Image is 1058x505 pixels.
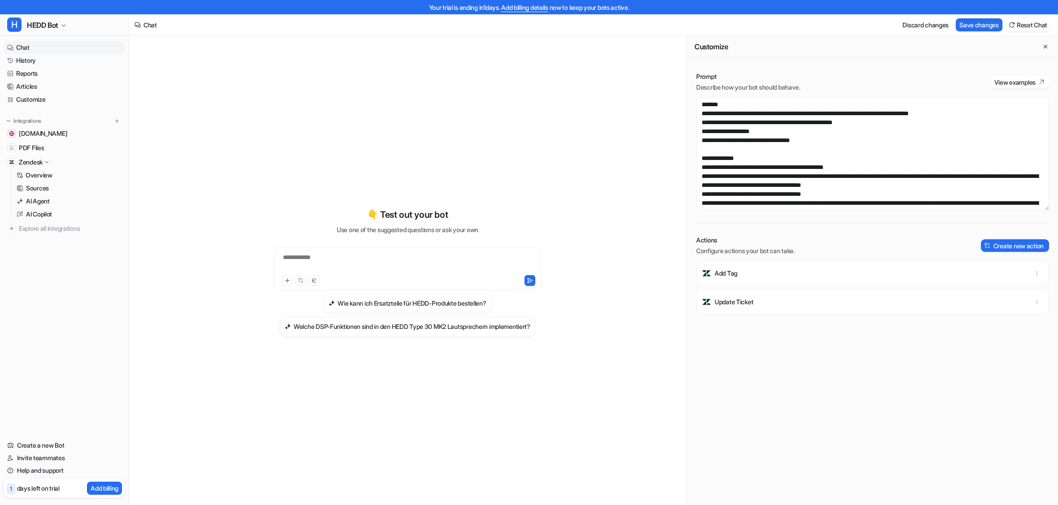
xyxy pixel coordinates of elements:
p: Overview [26,171,52,180]
img: Update Ticket icon [702,298,711,306]
h2: Customize [694,42,728,51]
a: PDF FilesPDF Files [4,142,125,154]
h3: Welche DSP-Funktionen sind in den HEDD Type 30 MK2 Lautsprechern implementiert? [294,322,530,331]
p: Add Tag [715,269,737,278]
p: Describe how your bot should behave. [696,83,800,92]
img: explore all integrations [7,224,16,233]
a: Sources [13,182,125,194]
span: HEDD Bot [27,19,58,31]
a: History [4,54,125,67]
button: Wie kann ich Ersatzteile für HEDD-Produkte bestellen?Wie kann ich Ersatzteile für HEDD-Produkte b... [323,294,491,313]
button: View examples [990,76,1049,88]
p: Add billing [91,483,118,493]
a: AI Copilot [13,208,125,220]
a: Reports [4,67,125,80]
a: AI Agent [13,195,125,207]
button: Save changes [956,18,1002,31]
p: Sources [26,184,49,193]
img: Zendesk [9,160,14,165]
img: expand menu [5,118,12,124]
a: Add billing details [501,4,548,11]
p: Configure actions your bot can take. [696,246,795,255]
img: PDF Files [9,145,14,151]
button: Integrations [4,117,44,125]
button: Welche DSP-Funktionen sind in den HEDD Type 30 MK2 Lautsprechern implementiert?Welche DSP-Funktio... [279,317,536,337]
a: Chat [4,41,125,54]
span: Explore all integrations [19,221,121,236]
p: Prompt [696,72,800,81]
span: PDF Files [19,143,44,152]
p: Actions [696,236,795,245]
img: create-action-icon.svg [984,242,991,249]
a: Articles [4,80,125,93]
button: Create new action [981,239,1049,252]
a: hedd.audio[DOMAIN_NAME] [4,127,125,140]
img: menu_add.svg [114,118,120,124]
a: Create a new Bot [4,439,125,452]
p: Update Ticket [715,298,753,306]
p: Zendesk [19,158,43,167]
a: Invite teammates [4,452,125,464]
p: Use one of the suggested questions or ask your own [337,225,478,234]
h3: Wie kann ich Ersatzteile für HEDD-Produkte bestellen? [338,298,486,308]
a: Help and support [4,464,125,477]
a: Overview [13,169,125,181]
div: Chat [143,20,157,30]
p: AI Copilot [26,210,52,219]
p: 👇 Test out your bot [367,208,448,221]
p: 1 [10,485,12,493]
img: Wie kann ich Ersatzteile für HEDD-Produkte bestellen? [329,300,335,306]
span: [DOMAIN_NAME] [19,129,67,138]
img: Welche DSP-Funktionen sind in den HEDD Type 30 MK2 Lautsprechern implementiert? [285,323,291,330]
img: hedd.audio [9,131,14,136]
img: reset [1009,22,1015,28]
p: days left on trial [17,483,60,493]
a: Explore all integrations [4,222,125,235]
p: AI Agent [26,197,50,206]
button: Close flyout [1040,41,1051,52]
span: H [7,17,22,32]
button: Reset Chat [1006,18,1051,31]
button: Discard changes [899,18,952,31]
a: Customize [4,93,125,106]
p: Integrations [13,117,41,125]
button: Add billing [87,482,122,495]
img: Add Tag icon [702,269,711,278]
